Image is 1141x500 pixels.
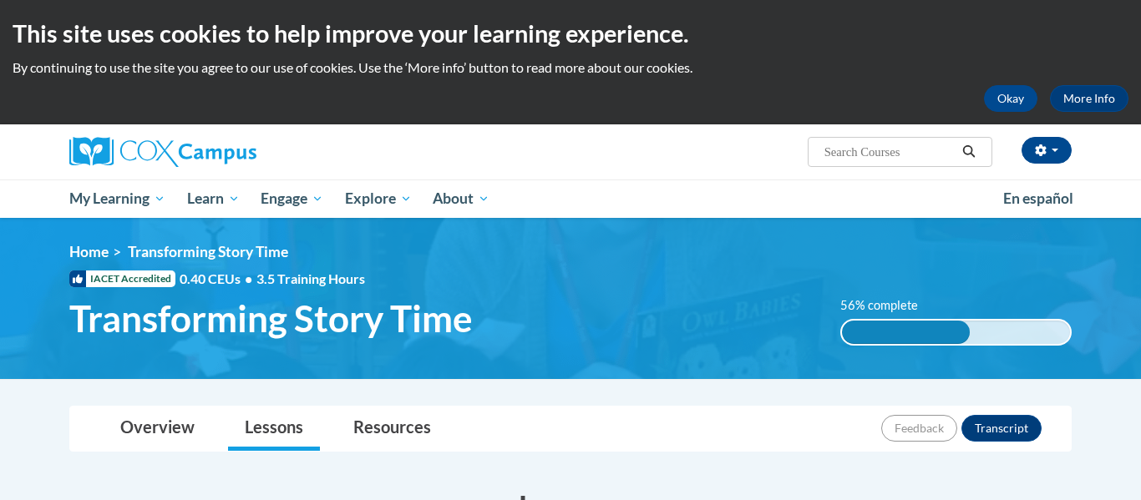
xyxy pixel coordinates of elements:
[256,270,365,286] span: 3.5 Training Hours
[69,243,109,260] a: Home
[69,270,175,287] span: IACET Accredited
[250,179,334,218] a: Engage
[423,179,501,218] a: About
[187,189,240,209] span: Learn
[842,321,970,344] div: 56% complete
[245,270,252,286] span: •
[228,407,320,451] a: Lessons
[334,179,423,218] a: Explore
[58,179,176,218] a: My Learning
[44,179,1097,218] div: Main menu
[1050,85,1128,112] a: More Info
[823,142,956,162] input: Search Courses
[69,137,256,167] img: Cox Campus
[961,415,1042,442] button: Transcript
[13,17,1128,50] h2: This site uses cookies to help improve your learning experience.
[13,58,1128,77] p: By continuing to use the site you agree to our use of cookies. Use the ‘More info’ button to read...
[69,296,473,341] span: Transforming Story Time
[956,142,981,162] button: Search
[345,189,412,209] span: Explore
[840,296,936,315] label: 56% complete
[69,189,165,209] span: My Learning
[881,415,957,442] button: Feedback
[128,243,288,260] span: Transforming Story Time
[1003,189,1073,207] span: En español
[337,407,448,451] a: Resources
[261,189,323,209] span: Engage
[176,179,251,218] a: Learn
[984,85,1037,112] button: Okay
[104,407,211,451] a: Overview
[69,137,387,167] a: Cox Campus
[992,181,1084,216] a: En español
[180,270,256,288] span: 0.40 CEUs
[1022,137,1072,164] button: Account Settings
[433,189,489,209] span: About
